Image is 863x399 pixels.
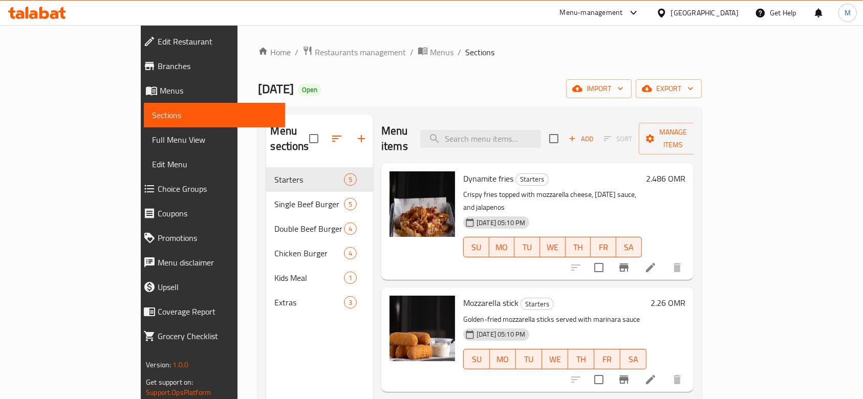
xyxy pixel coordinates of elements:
[158,305,277,318] span: Coverage Report
[646,171,685,186] h6: 2.486 OMR
[344,199,356,209] span: 5
[458,46,461,58] li: /
[158,330,277,342] span: Grocery Checklist
[135,54,285,78] a: Branches
[620,349,646,369] button: SA
[390,171,455,237] img: Dynamite fries
[344,298,356,307] span: 3
[146,358,171,371] span: Version:
[344,272,357,284] div: items
[158,207,277,219] span: Coupons
[152,134,277,146] span: Full Menu View
[390,296,455,361] img: Mozzarella stick
[418,46,454,59] a: Menus
[463,171,513,186] span: Dynamite fries
[158,256,277,269] span: Menu disclaimer
[344,175,356,185] span: 5
[494,352,512,367] span: MO
[521,298,554,310] div: Starters
[135,29,285,54] a: Edit Restaurant
[258,46,701,59] nav: breadcrumb
[135,78,285,103] a: Menus
[588,257,610,278] span: Select to update
[344,223,357,235] div: items
[135,176,285,201] a: Choice Groups
[274,223,343,235] span: Double Beef Burger
[266,163,373,319] nav: Menu sections
[344,224,356,234] span: 4
[135,324,285,348] a: Grocery Checklist
[135,226,285,250] a: Promotions
[381,123,408,154] h2: Menu items
[566,79,632,98] button: import
[158,35,277,48] span: Edit Restaurant
[636,79,702,98] button: export
[493,240,511,255] span: MO
[472,329,529,339] span: [DATE] 05:10 PM
[463,237,489,257] button: SU
[647,126,699,151] span: Manage items
[465,46,494,58] span: Sections
[516,173,548,185] span: Starters
[266,216,373,241] div: Double Beef Burger4
[570,240,587,255] span: TH
[146,386,211,399] a: Support.OpsPlatform
[430,46,454,58] span: Menus
[173,358,189,371] span: 1.0.0
[303,128,325,149] span: Select all sections
[845,7,851,18] span: M
[463,313,646,326] p: Golden-fried mozzarella sticks served with marinara sauce
[344,296,357,308] div: items
[520,352,538,367] span: TU
[270,123,309,154] h2: Menu sections
[472,218,529,228] span: [DATE] 05:10 PM
[135,299,285,324] a: Coverage Report
[595,240,612,255] span: FR
[521,298,553,310] span: Starters
[546,352,564,367] span: WE
[463,349,490,369] button: SU
[598,352,616,367] span: FR
[515,173,549,186] div: Starters
[639,123,707,154] button: Manage items
[567,133,595,145] span: Add
[344,273,356,283] span: 1
[344,173,357,186] div: items
[588,369,610,390] span: Select to update
[651,296,685,310] h6: 2.26 OMR
[410,46,414,58] li: /
[266,265,373,290] div: Kids Meal1
[274,247,343,259] div: Chicken Burger
[349,126,374,151] button: Add section
[274,198,343,210] div: Single Beef Burger
[542,349,568,369] button: WE
[644,261,657,274] a: Edit menu item
[152,109,277,121] span: Sections
[612,367,636,392] button: Branch-specific-item
[519,240,536,255] span: TU
[274,173,343,186] span: Starters
[315,46,406,58] span: Restaurants management
[468,352,486,367] span: SU
[158,232,277,244] span: Promotions
[266,290,373,315] div: Extras3
[266,167,373,192] div: Starters5
[565,131,597,147] button: Add
[274,296,343,308] span: Extras
[144,103,285,127] a: Sections
[144,127,285,152] a: Full Menu View
[612,255,636,280] button: Branch-specific-item
[420,130,541,148] input: search
[489,237,515,257] button: MO
[158,183,277,195] span: Choice Groups
[144,152,285,176] a: Edit Menu
[158,281,277,293] span: Upsell
[295,46,298,58] li: /
[616,237,642,257] button: SA
[463,295,519,311] span: Mozzarella stick
[135,250,285,275] a: Menu disclaimer
[516,349,542,369] button: TU
[624,352,642,367] span: SA
[135,201,285,226] a: Coupons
